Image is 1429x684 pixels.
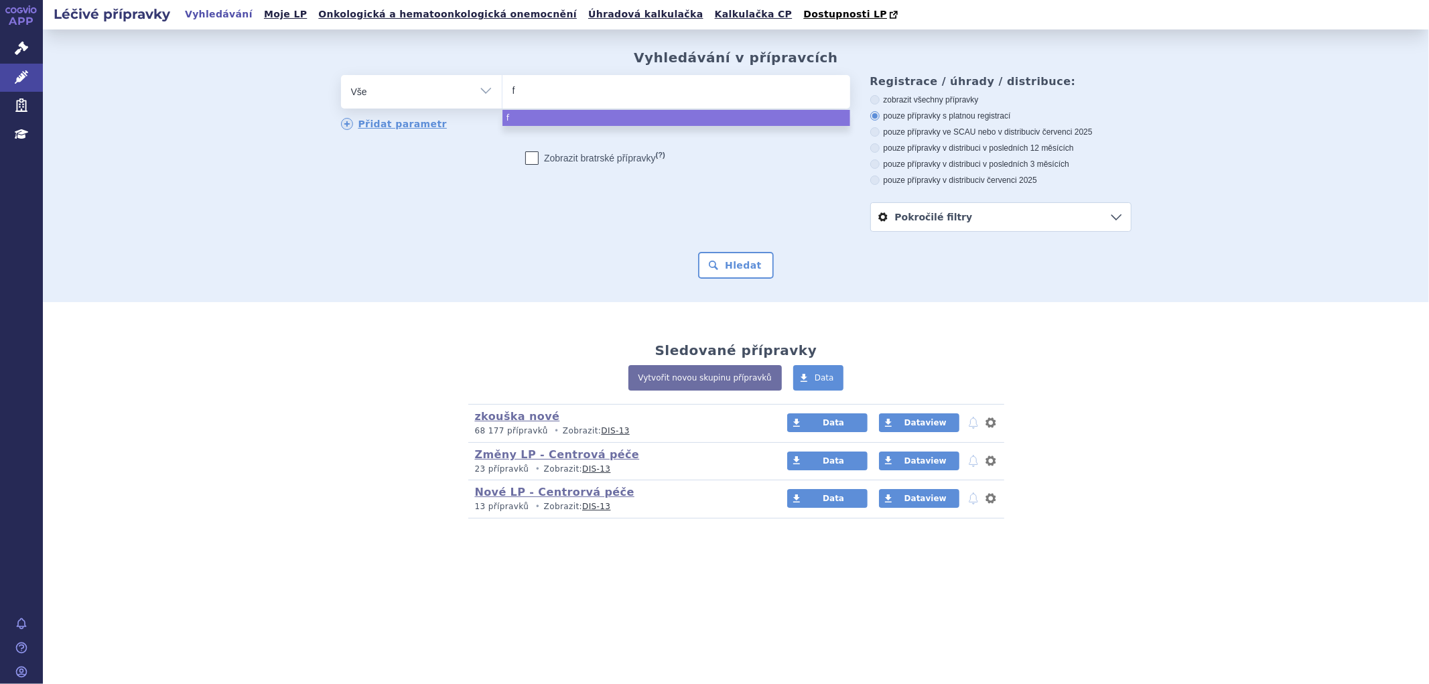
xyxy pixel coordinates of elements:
i: • [532,464,544,475]
a: Kalkulačka CP [711,5,797,23]
button: Hledat [698,252,774,279]
label: pouze přípravky ve SCAU nebo v distribuci [870,127,1132,137]
a: Data [787,413,868,432]
p: Zobrazit: [475,425,762,437]
span: Data [815,373,834,383]
span: v červenci 2025 [981,176,1037,185]
a: Úhradová kalkulačka [584,5,707,23]
a: Dostupnosti LP [799,5,904,24]
button: notifikace [967,453,980,469]
a: Data [793,365,844,391]
span: Dostupnosti LP [803,9,887,19]
span: 23 přípravků [475,464,529,474]
a: Moje LP [260,5,311,23]
a: Data [787,452,868,470]
button: nastavení [984,453,998,469]
label: pouze přípravky v distribuci v posledních 12 měsících [870,143,1132,153]
span: 13 přípravků [475,502,529,511]
a: zkouška nové [475,410,560,423]
label: zobrazit všechny přípravky [870,94,1132,105]
a: Vyhledávání [181,5,257,23]
a: Přidat parametr [341,118,448,130]
p: Zobrazit: [475,501,762,512]
label: pouze přípravky v distribuci v posledních 3 měsících [870,159,1132,169]
a: Onkologická a hematoonkologická onemocnění [314,5,581,23]
span: Dataview [904,456,947,466]
a: Změny LP - Centrová péče [475,448,640,461]
span: Data [823,494,844,503]
a: Data [787,489,868,508]
a: Dataview [879,413,959,432]
h3: Registrace / úhrady / distribuce: [870,75,1132,88]
a: DIS-13 [601,426,629,435]
label: Zobrazit bratrské přípravky [525,151,665,165]
label: pouze přípravky v distribuci [870,175,1132,186]
button: notifikace [967,490,980,506]
a: Dataview [879,489,959,508]
span: Data [823,456,844,466]
p: Zobrazit: [475,464,762,475]
a: DIS-13 [582,502,610,511]
a: Vytvořit novou skupinu přípravků [628,365,782,391]
span: 68 177 přípravků [475,426,548,435]
button: nastavení [984,490,998,506]
span: Dataview [904,418,947,427]
span: Dataview [904,494,947,503]
h2: Léčivé přípravky [43,5,181,23]
a: Pokročilé filtry [871,203,1131,231]
i: • [532,501,544,512]
a: Dataview [879,452,959,470]
span: v červenci 2025 [1036,127,1093,137]
li: f [502,110,850,126]
button: notifikace [967,415,980,431]
a: DIS-13 [582,464,610,474]
span: Data [823,418,844,427]
label: pouze přípravky s platnou registrací [870,111,1132,121]
a: Nové LP - Centrorvá péče [475,486,634,498]
button: nastavení [984,415,998,431]
abbr: (?) [656,151,665,159]
i: • [551,425,563,437]
h2: Vyhledávání v přípravcích [634,50,838,66]
h2: Sledované přípravky [655,342,817,358]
